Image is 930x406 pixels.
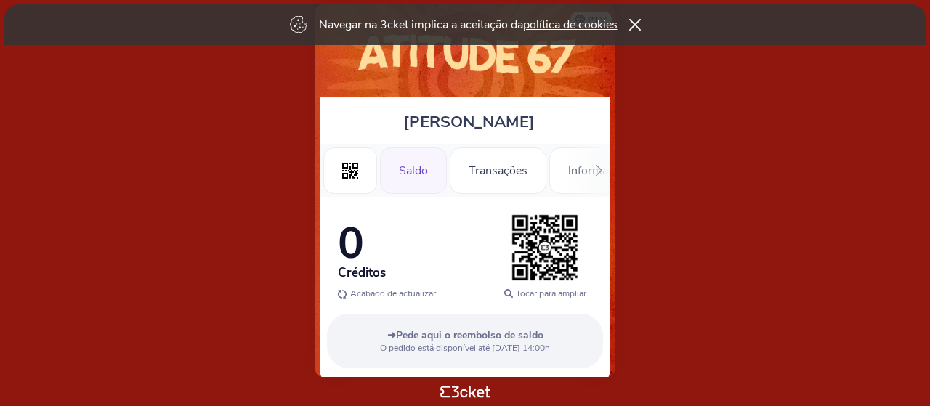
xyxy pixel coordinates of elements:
[516,288,586,299] span: Tocar para ampliar
[338,342,592,354] p: O pedido está disponível até [DATE] 14:00h
[338,328,592,342] p: ➜
[450,147,546,194] div: Transações
[450,161,546,177] a: Transações
[327,19,603,89] img: ATITUDE 67 — CASA YALA, PORTO
[380,147,447,194] div: Saldo
[509,211,581,284] img: transparent_placeholder.3f4e7402.png
[380,161,447,177] a: Saldo
[523,17,618,33] a: política de cookies
[396,328,543,342] span: Pede aqui o reembolso de saldo
[549,147,651,194] div: Informações
[338,214,364,273] span: 0
[549,161,651,177] a: Informações
[319,17,618,33] p: Navegar na 3cket implica a aceitação da
[350,288,436,299] span: Acabado de actualizar
[403,111,535,133] span: [PERSON_NAME]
